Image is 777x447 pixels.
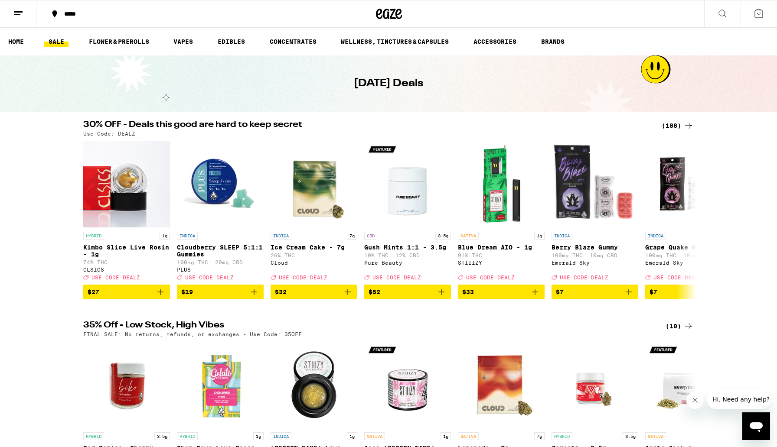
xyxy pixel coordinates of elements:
p: Use Code: DEALZ [83,131,135,136]
iframe: Close message [686,392,704,409]
p: INDICA [552,232,572,240]
img: STIIIZY - Mochi Gelato Live Resin Diamonds - 1g [271,341,357,428]
p: 3.5g [154,432,170,440]
p: 1g [441,432,451,440]
p: HYBRID [83,232,104,240]
p: 26% THC [271,253,357,258]
img: Biko - Red Series: Cherry Fanta - 3.5g [83,341,170,428]
span: USE CODE DEALZ [91,275,140,280]
a: (10) [666,321,694,331]
p: HYBRID [177,432,198,440]
div: Emerald Sky [645,260,732,266]
p: 100mg THC: 10mg CBD [552,253,638,258]
button: Add to bag [364,285,451,299]
h2: 35% Off - Low Stock, High Vibes [83,321,651,331]
img: Emerald Sky - Berry Blaze Gummy [552,141,638,227]
span: USE CODE DEALZ [279,275,327,280]
p: CBD [364,232,377,240]
a: HOME [4,36,28,47]
img: STIIIZY - Acai Berry Live Resin Diamonds - 1g [364,341,451,428]
p: Kimbo Slice Live Rosin - 1g [83,244,170,258]
div: CLSICS [83,267,170,272]
p: HYBRID [552,432,572,440]
button: Add to bag [645,285,732,299]
p: Blue Dream AIO - 1g [458,244,545,251]
a: Open page for Gush Mints 1:1 - 3.5g from Pure Beauty [364,141,451,285]
a: WELLNESS, TINCTURES & CAPSULES [336,36,453,47]
p: 7g [347,232,357,240]
img: Everyday - Apple Jack Pre-Ground - 14g [645,341,732,428]
img: Ember Valley - Zerealz - 3.5g [552,341,638,428]
img: Pure Beauty - Gush Mints 1:1 - 3.5g [364,141,451,227]
span: $52 [369,288,380,295]
a: EDIBLES [213,36,249,47]
p: 1g [160,232,170,240]
p: 1g [534,232,545,240]
a: ACCESSORIES [469,36,521,47]
a: Open page for Ice Cream Cake - 7g from Cloud [271,141,357,285]
img: Cloud - Lemonade - 7g [458,341,545,428]
a: Open page for Cloudberry SLEEP 5:1:1 Gummies from PLUS [177,141,264,285]
button: Add to bag [83,285,170,299]
p: 3.5g [435,232,451,240]
p: SATIVA [645,432,666,440]
span: USE CODE DEALZ [466,275,515,280]
a: VAPES [169,36,197,47]
a: Open page for Grape Quake Gummy from Emerald Sky [645,141,732,285]
span: USE CODE DEALZ [653,275,702,280]
p: FINAL SALE: No returns, refunds, or exchanges - Use Code: 35OFF [83,331,302,337]
div: Emerald Sky [552,260,638,266]
h1: [DATE] Deals [354,76,423,91]
p: 3.5g [623,432,638,440]
img: Gelato - Chem Dawg Live Resin - 1g [177,341,264,428]
iframe: Button to launch messaging window [742,412,770,440]
span: $33 [462,288,474,295]
p: Cloudberry SLEEP 5:1:1 Gummies [177,244,264,258]
p: SATIVA [458,432,479,440]
div: Cloud [271,260,357,266]
p: Ice Cream Cake - 7g [271,244,357,251]
p: INDICA [271,432,291,440]
button: Add to bag [458,285,545,299]
p: 1g [253,432,264,440]
a: SALE [44,36,69,47]
p: 10% THC: 12% CBD [364,253,451,258]
p: 91% THC [458,253,545,258]
img: CLSICS - Kimbo Slice Live Rosin - 1g [83,141,170,227]
p: INDICA [271,232,291,240]
p: Gush Mints 1:1 - 3.5g [364,244,451,251]
span: $7 [556,288,564,295]
p: 100mg THC: 20mg CBD [177,259,264,265]
div: PLUS [177,267,264,272]
span: $27 [88,288,99,295]
p: SATIVA [364,432,385,440]
a: (188) [662,120,694,131]
button: Add to bag [552,285,638,299]
a: CONCENTRATES [265,36,321,47]
p: HYBRID [83,432,104,440]
h2: 30% OFF - Deals this good are hard to keep secret [83,120,651,131]
a: FLOWER & PREROLLS [85,36,153,47]
span: USE CODE DEALZ [560,275,608,280]
span: $19 [181,288,193,295]
p: Berry Blaze Gummy [552,244,638,251]
p: SATIVA [458,232,479,240]
span: USE CODE DEALZ [185,275,234,280]
div: Pure Beauty [364,260,451,266]
p: 1g [347,432,357,440]
p: INDICA [645,232,666,240]
span: $32 [275,288,287,295]
p: 7g [534,432,545,440]
span: $7 [650,288,657,295]
p: 100mg THC: 10mg CBD [645,253,732,258]
img: Emerald Sky - Grape Quake Gummy [645,141,732,227]
button: Add to bag [177,285,264,299]
iframe: Message from company [707,390,770,409]
a: Open page for Kimbo Slice Live Rosin - 1g from CLSICS [83,141,170,285]
span: USE CODE DEALZ [372,275,421,280]
img: STIIIZY - Blue Dream AIO - 1g [458,141,545,227]
p: INDICA [177,232,198,240]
